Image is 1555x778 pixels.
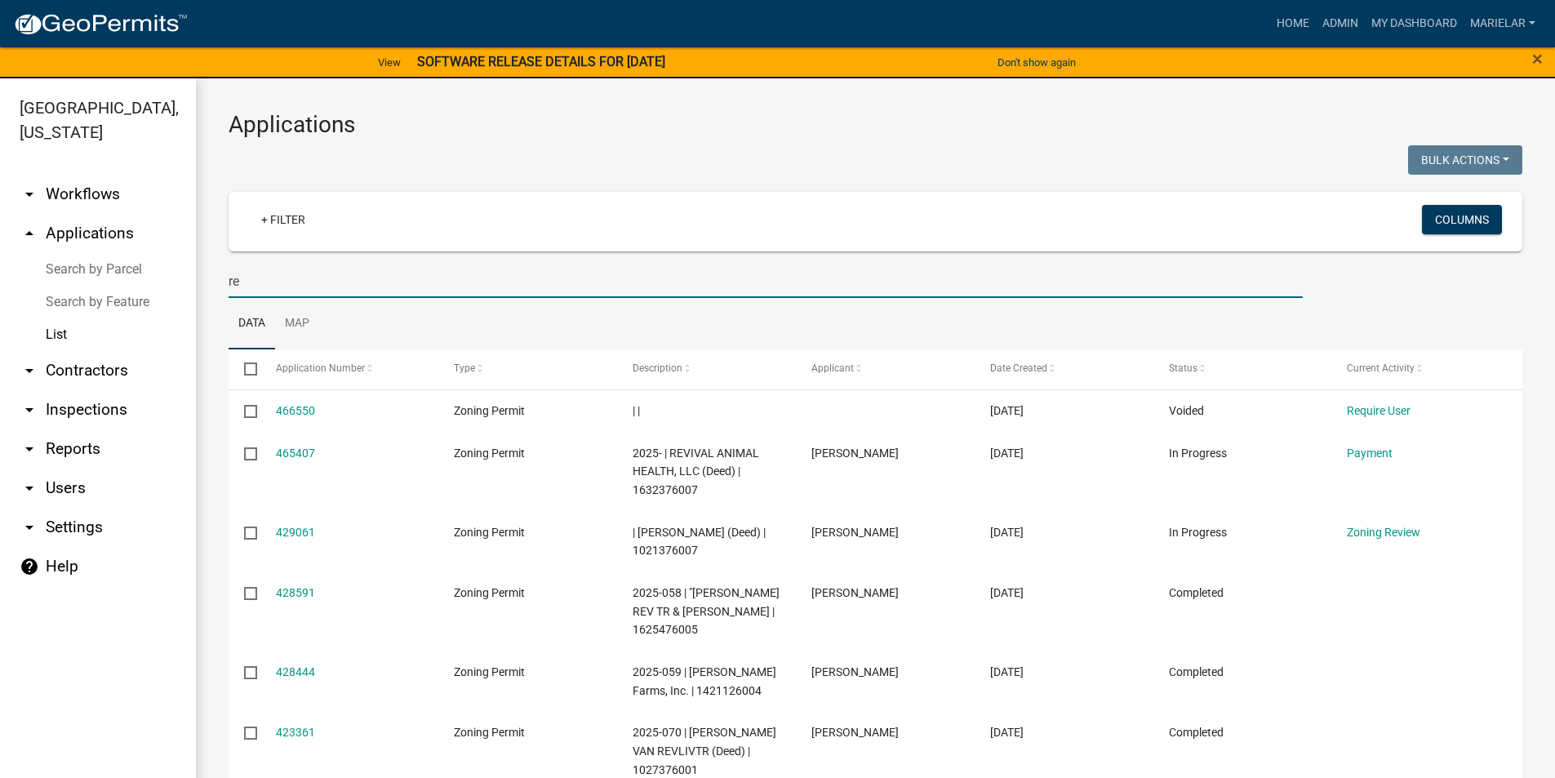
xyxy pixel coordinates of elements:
[633,404,640,417] span: | |
[276,362,365,374] span: Application Number
[990,526,1024,539] span: 06/01/2025
[1408,145,1522,175] button: Bulk Actions
[276,526,315,539] a: 429061
[633,447,759,497] span: 2025- | REVIVAL ANIMAL HEALTH, LLC (Deed) | 1632376007
[20,361,39,380] i: arrow_drop_down
[617,349,796,389] datatable-header-cell: Description
[811,447,899,460] span: Dave Goslinga
[276,726,315,739] a: 423361
[1347,362,1415,374] span: Current Activity
[1331,349,1510,389] datatable-header-cell: Current Activity
[1422,205,1502,234] button: Columns
[633,665,776,697] span: 2025-059 | Van Driessen Farms, Inc. | 1421126004
[454,526,525,539] span: Zoning Permit
[1169,526,1227,539] span: In Progress
[20,518,39,537] i: arrow_drop_down
[811,362,854,374] span: Applicant
[276,447,315,460] a: 465407
[633,586,780,637] span: 2025-058 | "SNELLER, VERLYN EUGENE REV TR & SNELLER | 1625476005
[20,224,39,243] i: arrow_drop_up
[1169,362,1197,374] span: Status
[276,665,315,678] a: 428444
[1169,447,1227,460] span: In Progress
[248,205,318,234] a: + Filter
[1153,349,1331,389] datatable-header-cell: Status
[454,586,525,599] span: Zoning Permit
[1532,47,1543,70] span: ×
[276,586,315,599] a: 428591
[1532,49,1543,69] button: Close
[1169,404,1204,417] span: Voided
[371,49,407,76] a: View
[454,404,525,417] span: Zoning Permit
[1365,8,1464,39] a: My Dashboard
[811,526,899,539] span: Shawn De Wit
[990,726,1024,739] span: 05/19/2025
[811,586,899,599] span: Verlyn Sneller
[275,298,319,350] a: Map
[438,349,617,389] datatable-header-cell: Type
[454,447,525,460] span: Zoning Permit
[796,349,975,389] datatable-header-cell: Applicant
[20,478,39,498] i: arrow_drop_down
[1464,8,1542,39] a: marielar
[811,665,899,678] span: Charlie Van Driessen
[990,404,1024,417] span: 08/20/2025
[454,726,525,739] span: Zoning Permit
[20,557,39,576] i: help
[229,298,275,350] a: Data
[1347,526,1420,539] a: Zoning Review
[990,586,1024,599] span: 05/30/2025
[975,349,1153,389] datatable-header-cell: Date Created
[454,665,525,678] span: Zoning Permit
[1347,447,1393,460] a: Payment
[229,349,260,389] datatable-header-cell: Select
[991,49,1082,76] button: Don't show again
[990,665,1024,678] span: 05/30/2025
[20,439,39,459] i: arrow_drop_down
[417,54,665,69] strong: SOFTWARE RELEASE DETAILS FOR [DATE]
[633,726,776,776] span: 2025-070 | ROEKEL, JUDY L. VAN REVLIVTR (Deed) | 1027376001
[1169,665,1224,678] span: Completed
[633,362,682,374] span: Description
[1270,8,1316,39] a: Home
[633,526,766,558] span: | WIT, SHAWN DE (Deed) | 1021376007
[20,400,39,420] i: arrow_drop_down
[1169,586,1224,599] span: Completed
[1169,726,1224,739] span: Completed
[229,111,1522,139] h3: Applications
[1347,404,1411,417] a: Require User
[1316,8,1365,39] a: Admin
[276,404,315,417] a: 466550
[990,362,1047,374] span: Date Created
[260,349,438,389] datatable-header-cell: Application Number
[990,447,1024,460] span: 08/18/2025
[20,184,39,204] i: arrow_drop_down
[811,726,899,739] span: MIKE VAN ROEKEL
[229,265,1303,298] input: Search for applications
[454,362,475,374] span: Type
